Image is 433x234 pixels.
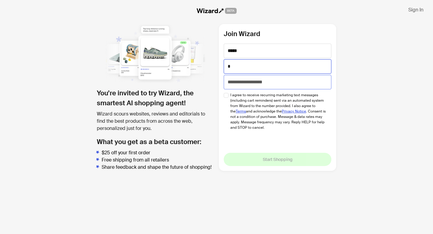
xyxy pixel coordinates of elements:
button: Sign In [404,5,428,14]
h1: You’re invited to try Wizard, the smartest AI shopping agent! [97,88,214,108]
a: Terms [236,109,246,114]
li: Share feedback and shape the future of shopping! [102,164,214,171]
h2: What you get as a beta customer: [97,137,214,147]
span: Sign In [408,7,423,13]
li: Free shipping from all retailers [102,156,214,164]
span: I agree to receive recurring marketing text messages (including cart reminders) sent via an autom... [230,92,327,130]
li: $25 off your first order [102,149,214,156]
h2: Join Wizard [224,29,331,39]
div: Wizard scours websites, reviews and editorials to find the best products from across the web, per... [97,110,214,132]
button: Start Shopping [224,153,331,166]
a: Privacy Notice [282,109,306,114]
span: BETA [225,8,237,14]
